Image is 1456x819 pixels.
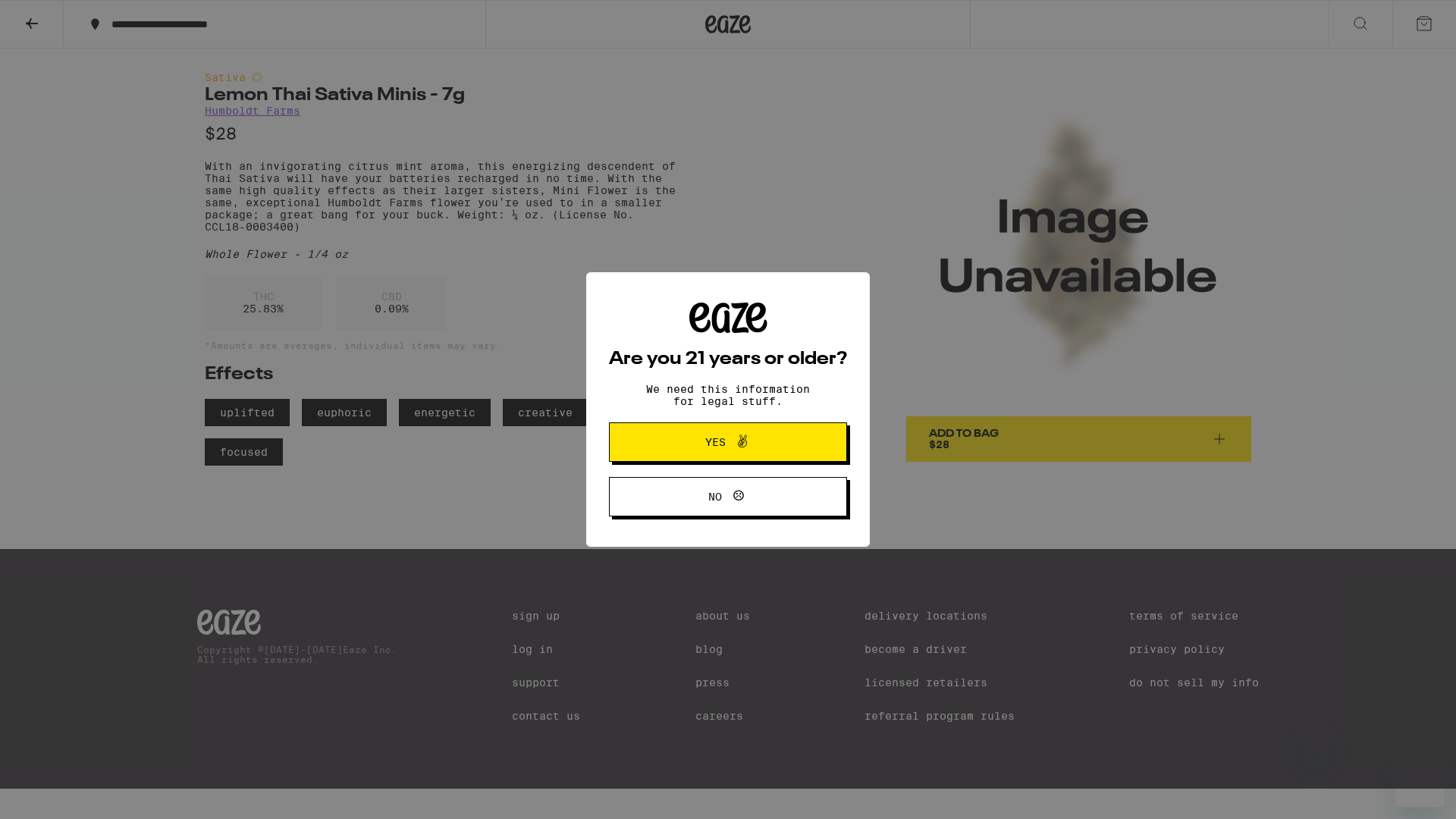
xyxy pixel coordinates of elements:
iframe: Button to launch messaging window [1395,758,1444,807]
span: Yes [705,437,726,447]
button: Yes [609,422,847,462]
h2: Are you 21 years or older? [609,350,847,369]
button: No [609,477,847,516]
p: We need this information for legal stuff. [633,383,823,407]
span: No [708,491,722,502]
iframe: Close message [1301,722,1332,752]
